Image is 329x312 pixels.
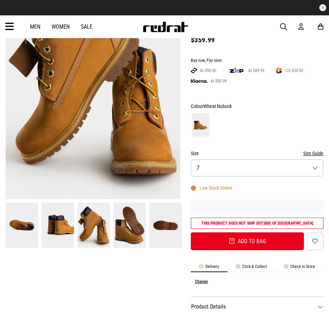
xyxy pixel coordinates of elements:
a: Men [30,23,40,30]
a: Sale [81,23,92,30]
li: Click & Collect [227,264,276,272]
div: This product does not ship outside of [GEOGRAPHIC_DATA] [191,218,323,229]
span: 4x $89.99 [208,78,230,84]
img: zip [230,67,244,74]
li: Delivery [191,264,227,272]
div: Low Stock Online [191,185,232,191]
span: 4x $90.00 [197,68,219,73]
div: Colour [191,102,323,110]
img: Timberland 6-inch Premium Waterproof Boots - Womens in Brown [6,203,38,248]
button: Change [195,279,208,284]
div: Buy now, Pay later. [191,58,323,64]
button: Open LiveChat chat widget [6,3,27,24]
span: 7 [197,165,200,171]
span: Wheat Nubuck [203,103,232,109]
img: KLARNA [191,79,208,83]
span: 4x $89.99 [245,68,267,73]
iframe: Customer reviews powered by Trustpilot [191,204,323,211]
button: 7 [191,159,323,176]
img: Timberland 6-inch Premium Waterproof Boots - Womens in Brown [77,203,110,248]
div: Size [191,149,323,158]
div: $359.99 [191,36,323,44]
a: Women [52,23,70,30]
img: AFTERPAY [191,68,197,73]
li: Check in Store [276,264,323,272]
img: Timberland 6-inch Premium Waterproof Boots - Womens in Brown [149,203,182,248]
img: Timberland 6-inch Premium Waterproof Boots - Womens in Brown [113,203,146,248]
img: Wheat Nubuck [192,113,209,137]
iframe: Customer reviews powered by Trustpilot [112,4,217,11]
span: 12x $30.00 [282,68,306,73]
img: Redrat logo [142,22,188,32]
img: Timberland 6-inch Premium Waterproof Boots - Womens in Brown [42,203,74,248]
img: SPLITPAY [276,68,282,73]
button: Size Guide [303,149,323,158]
button: Add to bag [191,232,304,250]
